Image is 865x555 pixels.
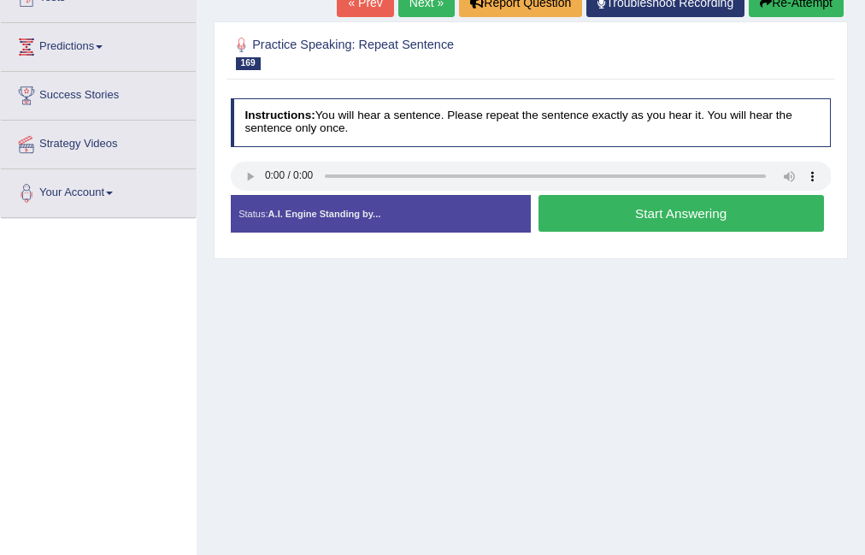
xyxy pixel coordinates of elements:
[268,209,381,219] strong: A.I. Engine Standing by...
[231,195,531,233] div: Status:
[1,169,196,212] a: Your Account
[231,34,603,70] h2: Practice Speaking: Repeat Sentence
[1,121,196,163] a: Strategy Videos
[236,57,261,70] span: 169
[244,109,315,121] b: Instructions:
[1,23,196,66] a: Predictions
[231,98,832,147] h4: You will hear a sentence. Please repeat the sentence exactly as you hear it. You will hear the se...
[538,195,824,232] button: Start Answering
[1,72,196,115] a: Success Stories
